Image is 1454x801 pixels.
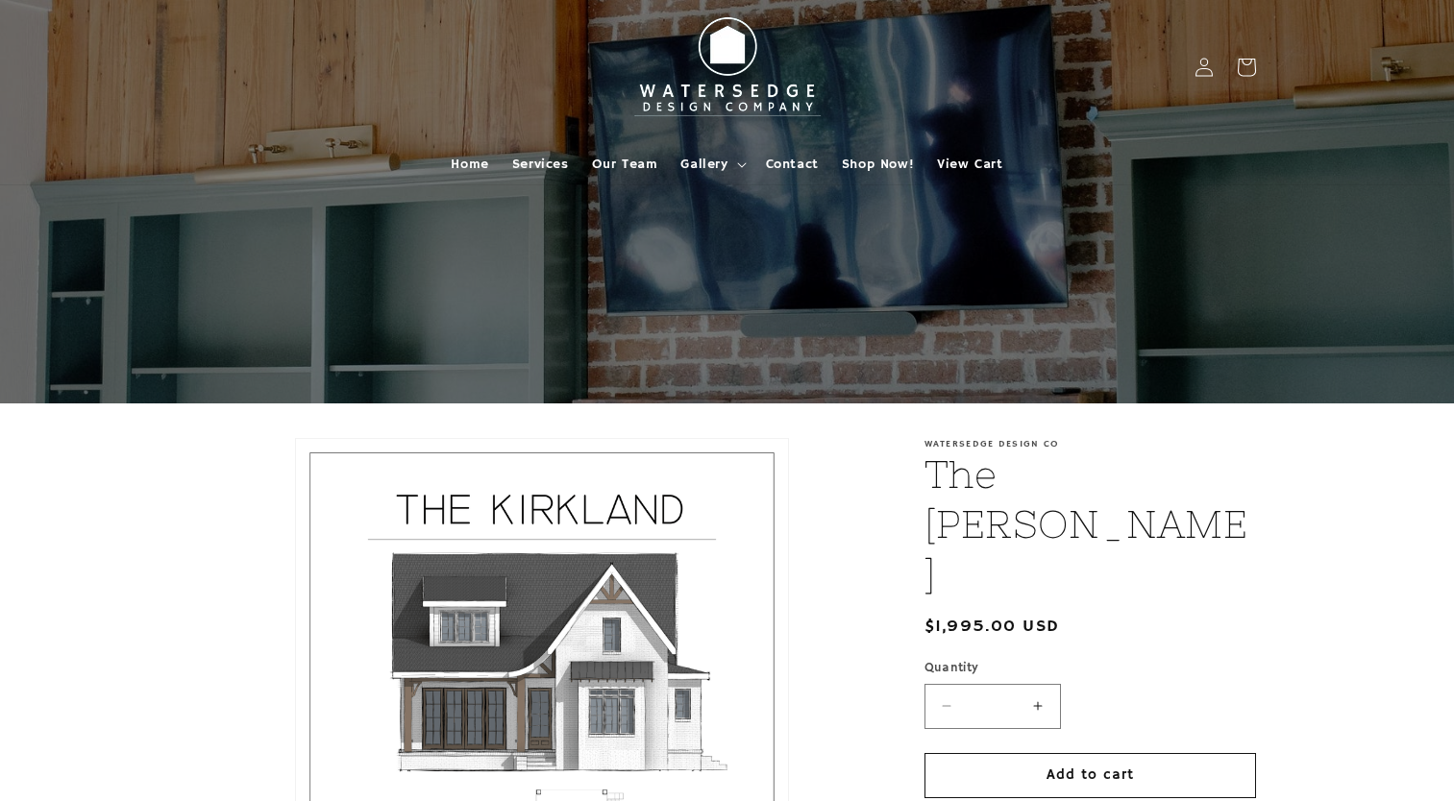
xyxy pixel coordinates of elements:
label: Quantity [924,659,1256,678]
span: Contact [766,156,819,173]
span: Our Team [592,156,658,173]
span: Home [451,156,488,173]
a: View Cart [925,144,1014,184]
a: Shop Now! [830,144,925,184]
summary: Gallery [669,144,753,184]
p: Watersedge Design Co [924,438,1256,449]
a: Home [439,144,500,184]
img: Watersedge Design Co [622,8,833,127]
span: View Cart [937,156,1002,173]
a: Contact [754,144,830,184]
span: Services [512,156,569,173]
a: Our Team [580,144,670,184]
a: Services [501,144,580,184]
span: $1,995.00 USD [924,614,1060,640]
button: Add to cart [924,753,1256,798]
span: Shop Now! [842,156,914,173]
h1: The [PERSON_NAME] [924,449,1256,599]
span: Gallery [680,156,727,173]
